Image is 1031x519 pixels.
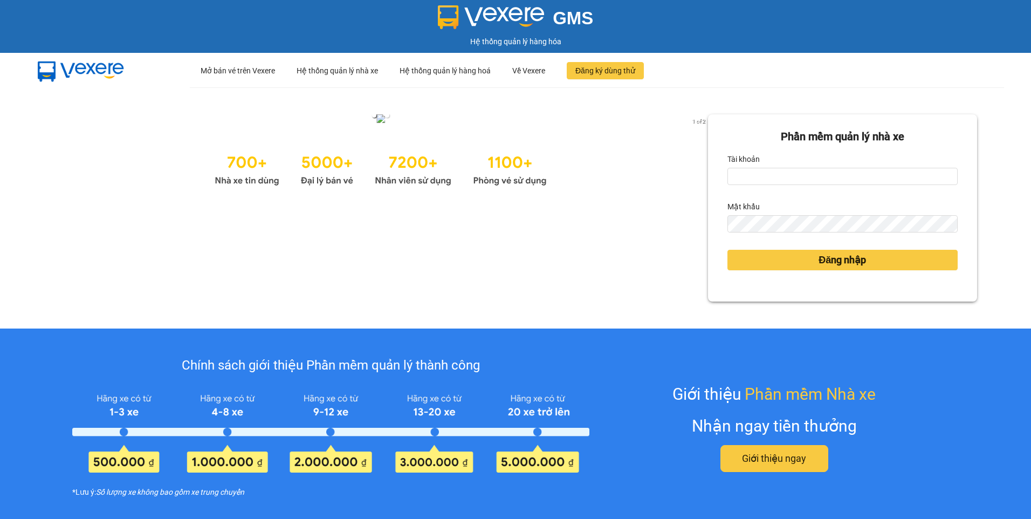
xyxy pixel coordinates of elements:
[727,215,958,233] input: Mật khẩu
[567,62,644,79] button: Đăng ký dùng thử
[727,168,958,185] input: Tài khoản
[297,53,378,88] div: Hệ thống quản lý nhà xe
[54,114,69,126] button: previous slide / item
[819,252,866,268] span: Đăng nhập
[400,53,491,88] div: Hệ thống quản lý hàng hoá
[96,486,244,498] i: Số lượng xe không bao gồm xe trung chuyển
[727,198,760,215] label: Mật khẩu
[372,113,376,118] li: slide item 1
[385,113,389,118] li: slide item 2
[575,65,635,77] span: Đăng ký dùng thử
[438,16,594,25] a: GMS
[727,250,958,270] button: Đăng nhập
[693,114,708,126] button: next slide / item
[201,53,275,88] div: Mở bán vé trên Vexere
[3,36,1028,47] div: Hệ thống quản lý hàng hóa
[512,53,545,88] div: Về Vexere
[745,381,876,407] span: Phần mềm Nhà xe
[27,53,135,88] img: mbUUG5Q.png
[689,114,708,128] p: 1 of 2
[672,381,876,407] div: Giới thiệu
[72,356,589,376] div: Chính sách giới thiệu Phần mềm quản lý thành công
[72,486,589,498] div: *Lưu ý:
[692,413,857,439] div: Nhận ngay tiền thưởng
[727,128,958,145] div: Phần mềm quản lý nhà xe
[72,390,589,473] img: policy-intruduce-detail.png
[438,5,545,29] img: logo 2
[215,148,547,189] img: Statistics.png
[553,8,593,28] span: GMS
[742,451,806,466] span: Giới thiệu ngay
[720,445,828,472] button: Giới thiệu ngay
[727,151,760,168] label: Tài khoản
